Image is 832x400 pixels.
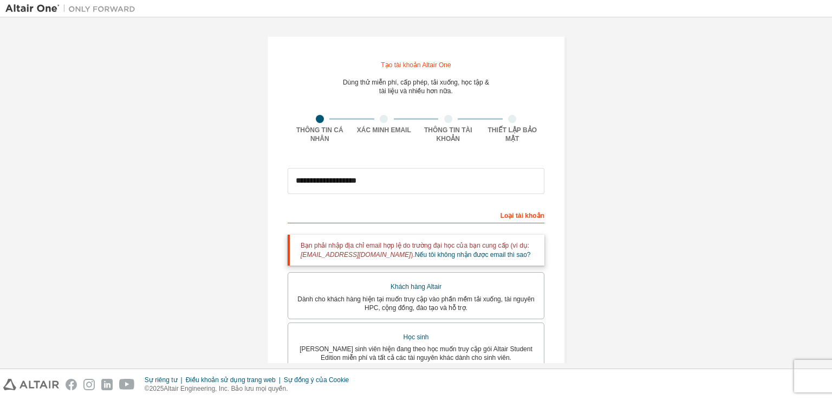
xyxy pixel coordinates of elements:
[301,242,529,249] font: Bạn phải nhập địa chỉ email hợp lệ do trường đại học của bạn cung cấp (ví dụ:
[83,379,95,390] img: instagram.svg
[411,251,414,259] font: ).
[357,126,411,134] font: Xác minh Email
[424,126,472,143] font: Thông tin tài khoản
[5,3,141,14] img: Altair One
[500,212,544,220] font: Loại tài khoản
[66,379,77,390] img: facebook.svg
[186,376,276,384] font: Điều khoản sử dụng trang web
[343,79,489,86] font: Dùng thử miễn phí, cấp phép, tải xuống, học tập &
[119,379,135,390] img: youtube.svg
[415,251,531,259] a: Nếu tôi không nhận được email thì sao?
[3,379,59,390] img: altair_logo.svg
[149,385,164,392] font: 2025
[145,385,149,392] font: ©
[145,376,178,384] font: Sự riêng tư
[391,283,441,291] font: Khách hàng Altair
[300,345,532,362] font: [PERSON_NAME] sinh viên hiện đang theo học muốn truy cập gói Altair Student Edition miễn phí và t...
[379,87,453,95] font: tài liệu và nhiều hơn nữa.
[381,61,451,69] font: Tạo tài khoản Altair One
[296,126,343,143] font: Thông tin cá nhân
[403,333,428,341] font: Học sinh
[284,376,349,384] font: Sự đồng ý của Cookie
[101,379,113,390] img: linkedin.svg
[488,126,537,143] font: Thiết lập bảo mật
[301,251,411,259] font: [EMAIL_ADDRESS][DOMAIN_NAME]
[164,385,288,392] font: Altair Engineering, Inc. Bảo lưu mọi quyền.
[297,295,535,312] font: Dành cho khách hàng hiện tại muốn truy cập vào phần mềm tải xuống, tài nguyên HPC, cộng đồng, đào...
